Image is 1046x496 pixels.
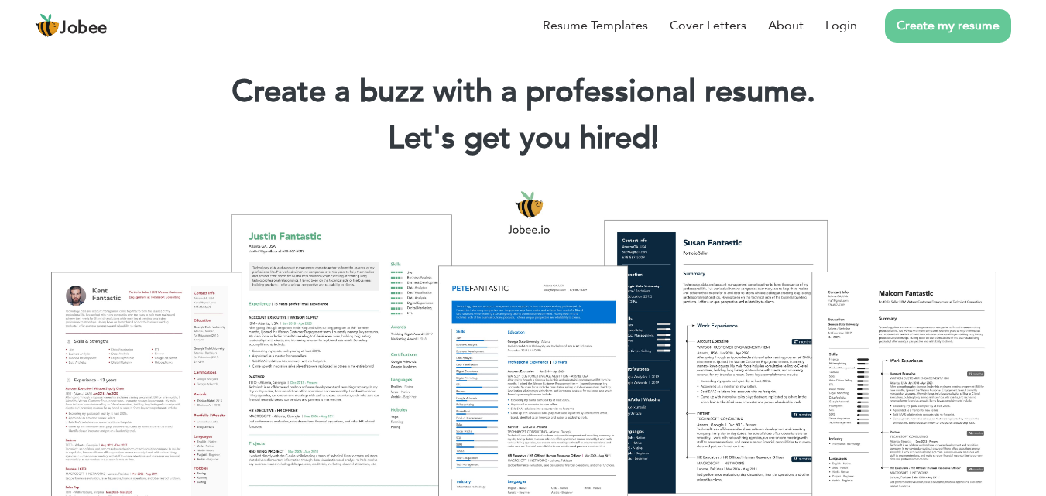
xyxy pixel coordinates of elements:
a: Resume Templates [543,16,648,35]
span: get you hired! [464,117,659,159]
a: Cover Letters [670,16,746,35]
span: | [651,117,658,159]
span: Jobee [60,20,108,37]
a: Create my resume [885,9,1011,43]
img: jobee.io [35,13,60,38]
h1: Create a buzz with a professional resume. [23,72,1023,112]
a: Jobee [35,13,108,38]
a: About [768,16,804,35]
h2: Let's [23,118,1023,159]
a: Login [825,16,857,35]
